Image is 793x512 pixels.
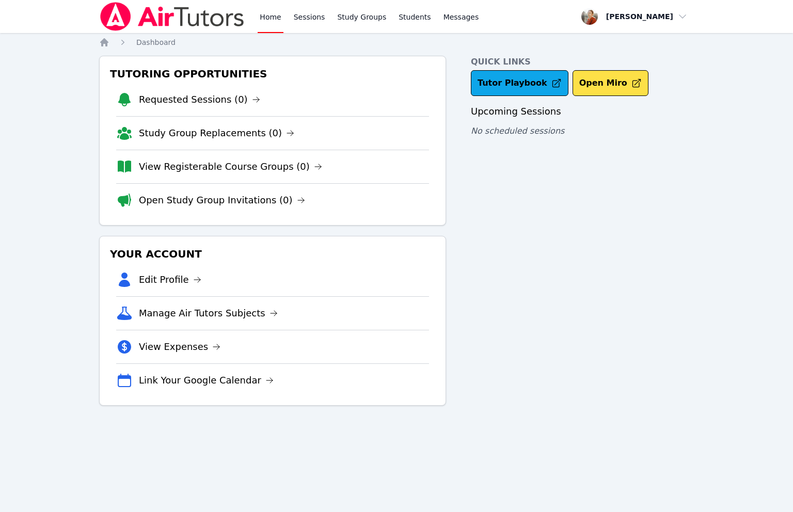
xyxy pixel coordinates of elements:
a: Edit Profile [139,273,201,287]
h3: Upcoming Sessions [471,104,694,119]
span: Messages [443,12,479,22]
h3: Your Account [108,245,437,263]
a: Requested Sessions (0) [139,92,260,107]
span: No scheduled sessions [471,126,564,136]
img: Air Tutors [99,2,245,31]
button: Open Miro [573,70,648,96]
a: Manage Air Tutors Subjects [139,306,278,321]
h3: Tutoring Opportunities [108,65,437,83]
a: Link Your Google Calendar [139,373,274,388]
a: Open Study Group Invitations (0) [139,193,305,207]
nav: Breadcrumb [99,37,694,47]
a: Dashboard [136,37,176,47]
a: View Expenses [139,340,220,354]
a: Study Group Replacements (0) [139,126,294,140]
a: View Registerable Course Groups (0) [139,159,322,174]
h4: Quick Links [471,56,694,68]
span: Dashboard [136,38,176,46]
a: Tutor Playbook [471,70,568,96]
